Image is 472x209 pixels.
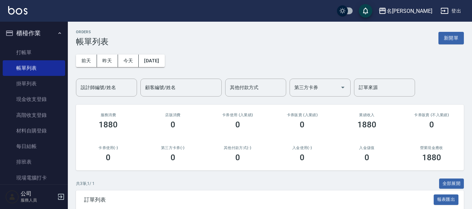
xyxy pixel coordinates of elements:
h2: 入金使用(-) [278,146,327,150]
a: 打帳單 [3,45,65,60]
button: 櫃檯作業 [3,24,65,42]
h3: 0 [300,153,304,162]
a: 帳單列表 [3,60,65,76]
a: 每日結帳 [3,139,65,154]
div: 名[PERSON_NAME] [387,7,432,15]
button: 昨天 [97,55,118,67]
h2: 卡券使用 (入業績) [213,113,262,117]
h2: ORDERS [76,30,109,34]
h3: 0 [171,153,175,162]
h2: 業績收入 [343,113,391,117]
button: save [359,4,372,18]
p: 共 3 筆, 1 / 1 [76,181,95,187]
h3: 0 [106,153,111,162]
button: 全部展開 [439,179,464,189]
h2: 店販消費 [149,113,197,117]
a: 掛單列表 [3,76,65,91]
h3: 帳單列表 [76,37,109,46]
h3: 0 [235,153,240,162]
h3: 服務消費 [84,113,133,117]
button: [DATE] [139,55,164,67]
img: Person [5,190,19,204]
a: 現金收支登錄 [3,91,65,107]
h2: 卡券使用(-) [84,146,133,150]
h2: 入金儲值 [343,146,391,150]
img: Logo [8,6,27,15]
a: 高階收支登錄 [3,107,65,123]
button: 新開單 [438,32,464,44]
span: 訂單列表 [84,196,434,203]
a: 材料自購登錄 [3,123,65,139]
h3: 0 [300,120,304,129]
button: Open [337,82,348,93]
h3: 0 [235,120,240,129]
button: 名[PERSON_NAME] [376,4,435,18]
h2: 營業現金應收 [407,146,456,150]
button: 前天 [76,55,97,67]
h3: 0 [365,153,369,162]
h2: 卡券販賣 (不入業績) [407,113,456,117]
h3: 0 [171,120,175,129]
button: 報表匯出 [434,194,459,205]
h2: 卡券販賣 (入業績) [278,113,327,117]
a: 現場電腦打卡 [3,170,65,186]
h3: 0 [429,120,434,129]
button: 今天 [118,55,139,67]
a: 排班表 [3,154,65,170]
h2: 第三方卡券(-) [149,146,197,150]
h3: 1880 [422,153,441,162]
p: 服務人員 [21,197,55,203]
h5: 公司 [21,190,55,197]
h3: 1880 [99,120,118,129]
a: 新開單 [438,35,464,41]
button: 登出 [438,5,464,17]
a: 報表匯出 [434,196,459,203]
h2: 其他付款方式(-) [213,146,262,150]
h3: 1880 [357,120,376,129]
